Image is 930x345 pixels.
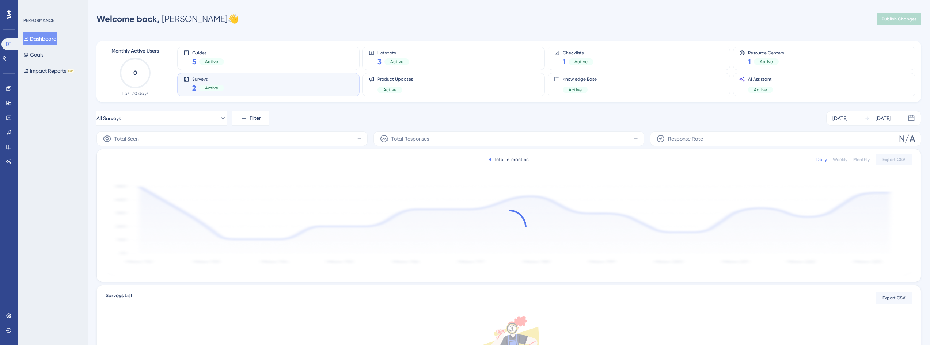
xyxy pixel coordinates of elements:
span: Monthly Active Users [111,47,159,55]
span: Hotspots [377,50,409,55]
button: Export CSV [876,154,912,165]
div: PERFORMANCE [23,18,54,23]
span: Checklists [563,50,593,55]
span: Active [760,59,773,65]
button: Goals [23,48,43,61]
button: Impact ReportsBETA [23,64,74,77]
span: - [357,133,361,145]
span: Active [205,59,218,65]
button: Filter [232,111,269,126]
span: Active [754,87,767,93]
div: Total Interaction [489,157,529,162]
div: Daily [816,157,827,162]
div: Weekly [833,157,847,162]
span: 1 [748,57,751,67]
span: 3 [377,57,382,67]
span: Welcome back, [96,14,160,24]
button: Dashboard [23,32,57,45]
span: Export CSV [882,157,906,162]
button: Export CSV [876,292,912,304]
span: N/A [899,133,915,145]
span: Surveys List [106,291,132,304]
div: [DATE] [876,114,891,123]
span: Knowledge Base [563,76,597,82]
div: Monthly [853,157,870,162]
span: 2 [192,83,196,93]
span: - [634,133,638,145]
div: [PERSON_NAME] 👋 [96,13,239,25]
span: Last 30 days [122,91,148,96]
span: Active [390,59,403,65]
span: Active [205,85,218,91]
button: All Surveys [96,111,227,126]
text: 0 [133,69,137,76]
span: Filter [250,114,261,123]
button: Publish Changes [877,13,921,25]
span: Total Responses [391,134,429,143]
span: AI Assistant [748,76,773,82]
span: Publish Changes [882,16,917,22]
span: Product Updates [377,76,413,82]
div: [DATE] [832,114,847,123]
span: Guides [192,50,224,55]
span: Active [569,87,582,93]
span: Resource Centers [748,50,784,55]
span: Response Rate [668,134,703,143]
span: Surveys [192,76,224,81]
span: Total Seen [114,134,139,143]
span: 1 [563,57,566,67]
span: Active [574,59,588,65]
span: 5 [192,57,196,67]
span: Export CSV [882,295,906,301]
div: BETA [68,69,74,73]
span: All Surveys [96,114,121,123]
span: Active [383,87,396,93]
